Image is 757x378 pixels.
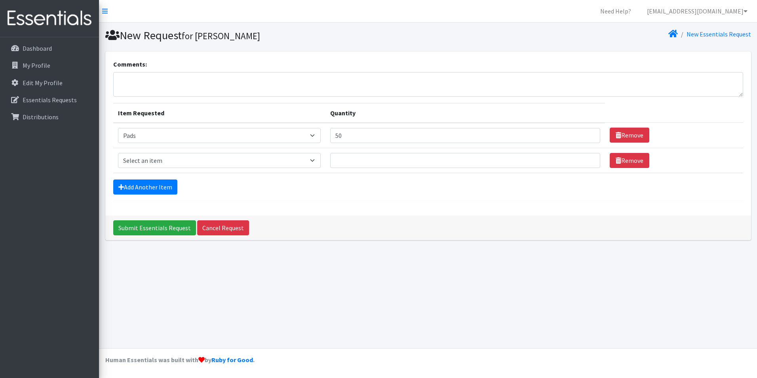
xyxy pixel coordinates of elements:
[197,220,249,235] a: Cancel Request
[3,57,96,73] a: My Profile
[105,29,425,42] h1: New Request
[687,30,751,38] a: New Essentials Request
[3,75,96,91] a: Edit My Profile
[105,356,255,364] strong: Human Essentials was built with by .
[3,92,96,108] a: Essentials Requests
[113,59,147,69] label: Comments:
[23,113,59,121] p: Distributions
[594,3,637,19] a: Need Help?
[113,179,177,195] a: Add Another Item
[23,61,50,69] p: My Profile
[23,96,77,104] p: Essentials Requests
[113,220,196,235] input: Submit Essentials Request
[113,103,326,123] th: Item Requested
[3,40,96,56] a: Dashboard
[182,30,260,42] small: for [PERSON_NAME]
[23,44,52,52] p: Dashboard
[610,128,649,143] a: Remove
[610,153,649,168] a: Remove
[211,356,253,364] a: Ruby for Good
[3,5,96,32] img: HumanEssentials
[325,103,605,123] th: Quantity
[23,79,63,87] p: Edit My Profile
[641,3,754,19] a: [EMAIL_ADDRESS][DOMAIN_NAME]
[3,109,96,125] a: Distributions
